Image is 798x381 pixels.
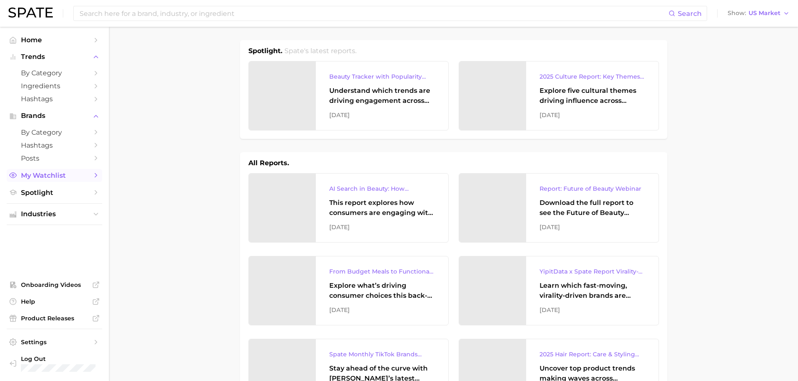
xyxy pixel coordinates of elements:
[7,279,102,291] a: Onboarding Videos
[459,61,659,130] a: 2025 Culture Report: Key Themes That Are Shaping Consumer DemandExplore five cultural themes driv...
[7,139,102,152] a: Hashtags
[7,186,102,199] a: Spotlight
[7,152,102,165] a: Posts
[21,69,88,77] span: by Category
[21,82,88,90] span: Ingredients
[21,154,88,162] span: Posts
[540,266,645,276] div: YipitData x Spate Report Virality-Driven Brands Are Taking a Slice of the Beauty Pie
[21,315,88,322] span: Product Releases
[329,110,435,120] div: [DATE]
[21,112,88,120] span: Brands
[21,128,88,136] span: by Category
[21,36,88,44] span: Home
[21,298,88,305] span: Help
[678,10,702,18] span: Search
[749,11,780,15] span: US Market
[248,256,449,325] a: From Budget Meals to Functional Snacks: Food & Beverage Trends Shaping Consumer Behavior This Sch...
[459,256,659,325] a: YipitData x Spate Report Virality-Driven Brands Are Taking a Slice of the Beauty PieLearn which f...
[7,126,102,139] a: by Category
[7,336,102,348] a: Settings
[7,208,102,220] button: Industries
[7,295,102,308] a: Help
[329,72,435,82] div: Beauty Tracker with Popularity Index
[726,8,792,19] button: ShowUS Market
[540,110,645,120] div: [DATE]
[248,46,282,56] h1: Spotlight.
[459,173,659,243] a: Report: Future of Beauty WebinarDownload the full report to see the Future of Beauty trends we un...
[21,95,88,103] span: Hashtags
[21,189,88,197] span: Spotlight
[8,8,53,18] img: SPATE
[7,51,102,63] button: Trends
[248,61,449,130] a: Beauty Tracker with Popularity IndexUnderstand which trends are driving engagement across platfor...
[329,266,435,276] div: From Budget Meals to Functional Snacks: Food & Beverage Trends Shaping Consumer Behavior This Sch...
[329,349,435,359] div: Spate Monthly TikTok Brands Tracker
[21,171,88,179] span: My Watchlist
[329,305,435,315] div: [DATE]
[7,92,102,105] a: Hashtags
[540,349,645,359] div: 2025 Hair Report: Care & Styling Products
[21,281,88,289] span: Onboarding Videos
[79,6,669,20] input: Search here for a brand, industry, or ingredient
[540,222,645,232] div: [DATE]
[7,79,102,92] a: Ingredients
[7,353,102,374] a: Log out. Currently logged in with e-mail amber.tilley@loreal.com.
[7,66,102,79] a: by Category
[329,184,435,194] div: AI Search in Beauty: How Consumers Are Using ChatGPT vs. Google Search
[329,86,435,106] div: Understand which trends are driving engagement across platforms in the skin, hair, makeup, and fr...
[329,281,435,301] div: Explore what’s driving consumer choices this back-to-school season From budget-friendly meals to ...
[540,72,645,82] div: 2025 Culture Report: Key Themes That Are Shaping Consumer Demand
[329,222,435,232] div: [DATE]
[7,169,102,182] a: My Watchlist
[540,198,645,218] div: Download the full report to see the Future of Beauty trends we unpacked during the webinar.
[21,53,88,61] span: Trends
[728,11,746,15] span: Show
[7,312,102,325] a: Product Releases
[540,184,645,194] div: Report: Future of Beauty Webinar
[540,281,645,301] div: Learn which fast-moving, virality-driven brands are leading the pack, the risks of viral growth, ...
[21,141,88,149] span: Hashtags
[7,33,102,46] a: Home
[21,210,88,218] span: Industries
[284,46,356,56] h2: Spate's latest reports.
[21,338,88,346] span: Settings
[248,158,289,168] h1: All Reports.
[248,173,449,243] a: AI Search in Beauty: How Consumers Are Using ChatGPT vs. Google SearchThis report explores how co...
[7,110,102,122] button: Brands
[540,305,645,315] div: [DATE]
[329,198,435,218] div: This report explores how consumers are engaging with AI-powered search tools — and what it means ...
[540,86,645,106] div: Explore five cultural themes driving influence across beauty, food, and pop culture.
[21,355,96,363] span: Log Out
